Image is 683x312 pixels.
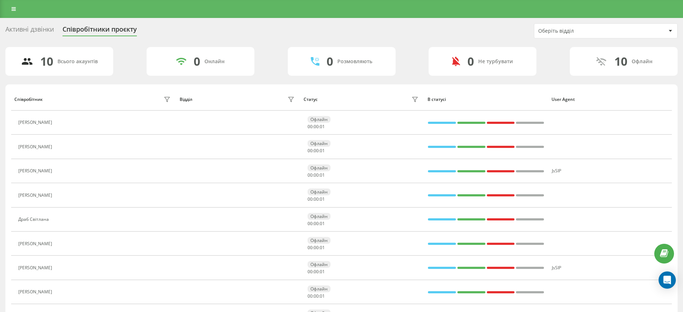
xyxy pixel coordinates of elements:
div: Офлайн [308,285,331,292]
div: Офлайн [308,140,331,147]
div: : : [308,245,325,250]
div: Драб Світлана [18,217,51,222]
span: 00 [308,269,313,275]
span: 00 [308,124,313,130]
span: 00 [308,172,313,178]
div: Офлайн [308,213,331,220]
div: Офлайн [308,237,331,244]
div: Відділ [180,97,192,102]
span: 01 [320,269,325,275]
span: 00 [308,196,313,202]
span: 01 [320,220,325,227]
span: 00 [314,196,319,202]
div: [PERSON_NAME] [18,265,54,270]
div: : : [308,148,325,153]
div: [PERSON_NAME] [18,193,54,198]
div: [PERSON_NAME] [18,120,54,125]
div: 10 [614,55,627,68]
div: 0 [194,55,200,68]
div: [PERSON_NAME] [18,289,54,294]
div: Не турбувати [478,59,513,65]
div: : : [308,269,325,274]
div: : : [308,221,325,226]
span: 01 [320,124,325,130]
div: В статусі [428,97,545,102]
span: 00 [314,220,319,227]
span: 00 [308,245,313,251]
span: 00 [308,293,313,299]
span: 01 [320,293,325,299]
div: Активні дзвінки [5,25,54,37]
div: 0 [467,55,474,68]
div: : : [308,124,325,129]
span: 00 [314,148,319,154]
div: Співробітник [14,97,43,102]
span: 00 [314,269,319,275]
div: : : [308,197,325,202]
span: JsSIP [552,168,561,174]
div: 0 [327,55,333,68]
div: Розмовляють [337,59,372,65]
div: Open Intercom Messenger [659,271,676,289]
div: Офлайн [308,116,331,123]
span: 00 [314,172,319,178]
div: Офлайн [308,188,331,195]
div: Статус [304,97,318,102]
div: Офлайн [308,164,331,171]
div: [PERSON_NAME] [18,241,54,246]
span: 00 [308,220,313,227]
div: Всього акаунтів [57,59,98,65]
div: [PERSON_NAME] [18,144,54,149]
div: Офлайн [308,261,331,268]
div: Офлайн [632,59,652,65]
div: Співробітники проєкту [63,25,137,37]
span: 00 [314,245,319,251]
div: : : [308,173,325,178]
span: 00 [308,148,313,154]
span: JsSIP [552,265,561,271]
div: : : [308,294,325,299]
span: 00 [314,293,319,299]
span: 01 [320,196,325,202]
div: User Agent [552,97,669,102]
span: 00 [314,124,319,130]
span: 01 [320,245,325,251]
div: 10 [40,55,53,68]
div: Оберіть відділ [538,28,624,34]
div: [PERSON_NAME] [18,168,54,173]
span: 01 [320,148,325,154]
span: 01 [320,172,325,178]
div: Онлайн [204,59,225,65]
